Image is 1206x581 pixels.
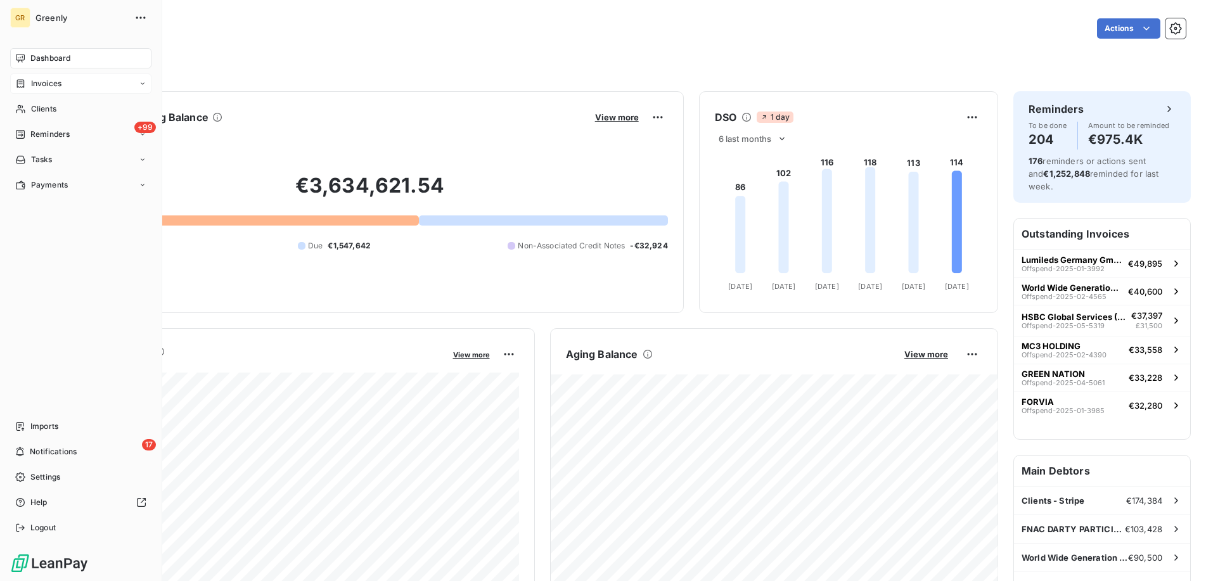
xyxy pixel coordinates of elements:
[30,129,70,140] span: Reminders
[1163,538,1193,568] iframe: Intercom live chat
[30,522,56,533] span: Logout
[1022,312,1126,322] span: HSBC Global Services (UK) Limited
[1088,122,1170,129] span: Amount to be reminded
[1131,310,1162,321] span: €37,397
[1029,101,1084,117] h6: Reminders
[1029,122,1067,129] span: To be done
[31,154,53,165] span: Tasks
[1022,265,1105,272] span: Offspend-2025-01-3992
[757,112,793,123] span: 1 day
[1014,249,1190,277] button: Lumileds Germany GmbHOffspend-2025-01-3992€49,895
[1014,456,1190,486] h6: Main Debtors
[72,173,668,211] h2: €3,634,621.54
[10,553,89,573] img: Logo LeanPay
[1022,524,1125,534] span: FNAC DARTY PARTICIPATIONS ET SERVICES
[1128,286,1162,297] span: €40,600
[1022,397,1054,407] span: FORVIA
[1022,255,1123,265] span: Lumileds Germany GmbH
[30,446,77,457] span: Notifications
[1129,373,1162,383] span: €33,228
[1022,341,1081,351] span: MC3 HOLDING
[31,78,61,89] span: Invoices
[815,282,839,291] tspan: [DATE]
[1022,495,1084,506] span: Clients - Stripe
[30,53,70,64] span: Dashboard
[1128,552,1162,563] span: €90,500
[30,471,60,483] span: Settings
[453,350,490,359] span: View more
[728,282,752,291] tspan: [DATE]
[1022,283,1123,293] span: World Wide Generation LTD
[35,13,127,23] span: Greenly
[1014,392,1190,419] button: FORVIAOffspend-2025-01-3985€32,280
[30,421,58,432] span: Imports
[719,134,772,144] span: 6 last months
[1126,495,1162,506] span: €174,384
[142,439,156,450] span: 17
[1022,552,1128,563] span: World Wide Generation LTD
[1022,293,1107,300] span: Offspend-2025-02-4565
[1014,277,1190,305] button: World Wide Generation LTDOffspend-2025-02-4565€40,600
[518,240,625,252] span: Non-Associated Credit Notes
[30,497,48,508] span: Help
[1136,321,1162,331] span: £31,500
[1129,400,1162,411] span: €32,280
[1022,407,1105,414] span: Offspend-2025-01-3985
[591,112,643,123] button: View more
[1022,379,1105,386] span: Offspend-2025-04-5061
[10,492,151,513] a: Help
[1088,129,1170,150] h4: €975.4K
[1014,364,1190,392] button: GREEN NATIONOffspend-2025-04-5061€33,228
[1022,351,1107,359] span: Offspend-2025-02-4390
[1029,129,1067,150] h4: 204
[31,103,56,115] span: Clients
[1097,18,1160,39] button: Actions
[328,240,371,252] span: €1,547,642
[1014,336,1190,364] button: MC3 HOLDINGOffspend-2025-02-4390€33,558
[595,112,639,122] span: View more
[1029,156,1042,166] span: 176
[1128,259,1162,269] span: €49,895
[1014,305,1190,336] button: HSBC Global Services (UK) LimitedOffspend-2025-05-5319€37,397£31,500
[31,179,68,191] span: Payments
[1029,156,1159,191] span: reminders or actions sent and reminded for last week.
[566,347,638,362] h6: Aging Balance
[134,122,156,133] span: +99
[10,8,30,28] div: GR
[901,282,925,291] tspan: [DATE]
[1022,369,1085,379] span: GREEN NATION
[630,240,667,252] span: -€32,924
[858,282,882,291] tspan: [DATE]
[1129,345,1162,355] span: €33,558
[771,282,795,291] tspan: [DATE]
[715,110,736,125] h6: DSO
[1043,169,1090,179] span: €1,252,848
[901,348,952,360] button: View more
[1022,322,1105,329] span: Offspend-2025-05-5319
[308,240,323,252] span: Due
[945,282,969,291] tspan: [DATE]
[72,359,444,373] span: Monthly Revenue
[1014,219,1190,249] h6: Outstanding Invoices
[904,349,948,359] span: View more
[1125,524,1162,534] span: €103,428
[449,348,494,360] button: View more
